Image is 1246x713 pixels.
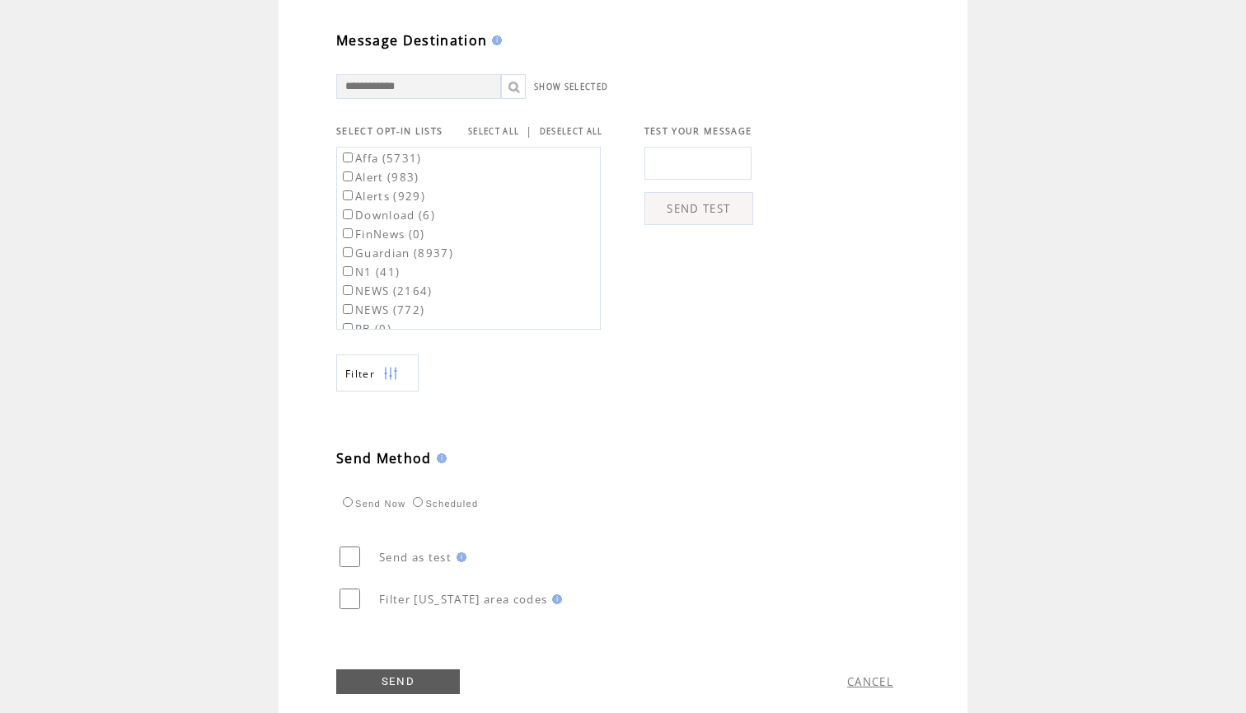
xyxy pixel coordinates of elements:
input: Guardian (8937) [343,247,353,257]
label: N1 (41) [340,265,400,279]
label: FinNews (0) [340,227,425,242]
span: SELECT OPT-IN LISTS [336,125,443,137]
a: Filter [336,354,419,392]
input: Alert (983) [343,171,353,181]
span: TEST YOUR MESSAGE [644,125,752,137]
label: NEWS (2164) [340,284,433,298]
span: Send as test [379,550,452,565]
span: | [526,124,532,138]
label: Send Now [339,499,405,509]
input: RB (0) [343,323,353,333]
a: SEND [336,669,460,694]
label: Scheduled [409,499,478,509]
label: RB (0) [340,321,391,336]
span: Filter [US_STATE] area codes [379,592,547,607]
label: Affa (5731) [340,151,422,166]
label: Alert (983) [340,170,419,185]
label: Guardian (8937) [340,246,453,260]
a: CANCEL [847,674,893,689]
input: Affa (5731) [343,152,353,162]
a: SELECT ALL [468,126,519,137]
input: NEWS (2164) [343,285,353,295]
img: help.gif [547,594,562,604]
input: Send Now [343,497,353,507]
img: help.gif [452,552,466,562]
span: Show filters [345,367,375,381]
img: help.gif [432,453,447,463]
label: Alerts (929) [340,189,425,204]
a: DESELECT ALL [540,126,603,137]
input: Scheduled [413,497,423,507]
img: filters.png [383,355,398,392]
span: Send Method [336,449,432,467]
input: NEWS (772) [343,304,353,314]
span: Message Destination [336,31,487,49]
a: SEND TEST [644,192,753,225]
input: FinNews (0) [343,228,353,238]
input: Alerts (929) [343,190,353,200]
img: help.gif [487,35,502,45]
label: Download (6) [340,208,435,223]
input: Download (6) [343,209,353,219]
label: NEWS (772) [340,303,424,317]
input: N1 (41) [343,266,353,276]
a: SHOW SELECTED [534,82,608,92]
